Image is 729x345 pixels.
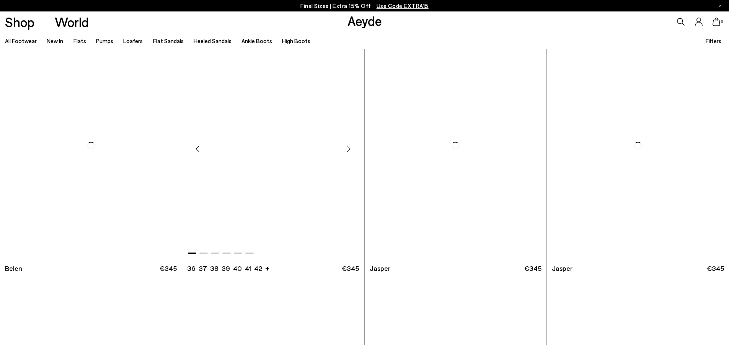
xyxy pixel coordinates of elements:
[241,37,272,44] a: Ankle Boots
[713,18,720,26] a: 0
[5,37,37,44] a: All Footwear
[254,264,262,273] li: 42
[547,260,729,277] a: Jasper €345
[123,37,143,44] a: Loafers
[96,37,113,44] a: Pumps
[182,32,364,260] a: 6 / 6 1 / 6 2 / 6 3 / 6 4 / 6 5 / 6 6 / 6 1 / 6 Next slide Previous slide
[365,260,546,277] a: Jasper €345
[547,32,729,260] img: Jasper Moccasin Loafers
[245,264,251,273] li: 41
[364,32,546,260] img: Belen Tassel Loafers
[5,264,22,273] span: Belen
[233,264,242,273] li: 40
[265,263,269,273] li: +
[552,264,572,273] span: Jasper
[222,264,230,273] li: 39
[210,264,219,273] li: 38
[73,37,86,44] a: Flats
[182,32,364,260] div: 1 / 6
[338,137,360,160] div: Next slide
[47,37,63,44] a: New In
[720,20,724,24] span: 0
[55,15,89,29] a: World
[347,13,382,29] a: Aeyde
[364,32,546,260] div: 2 / 6
[187,264,260,273] ul: variant
[524,264,541,273] span: €345
[377,2,429,9] span: Navigate to /collections/ss25-final-sizes
[153,37,184,44] a: Flat Sandals
[182,32,364,260] img: Belen Tassel Loafers
[365,32,546,260] img: Jasper Moccasin Loafers
[186,137,209,160] div: Previous slide
[194,37,232,44] a: Heeled Sandals
[187,264,196,273] li: 36
[199,264,207,273] li: 37
[707,264,724,273] span: €345
[5,15,34,29] a: Shop
[282,37,310,44] a: High Boots
[182,260,364,277] a: 36 37 38 39 40 41 42 + €345
[370,264,390,273] span: Jasper
[300,1,429,11] p: Final Sizes | Extra 15% Off
[160,264,177,273] span: €345
[706,37,721,44] span: Filters
[342,264,359,273] span: €345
